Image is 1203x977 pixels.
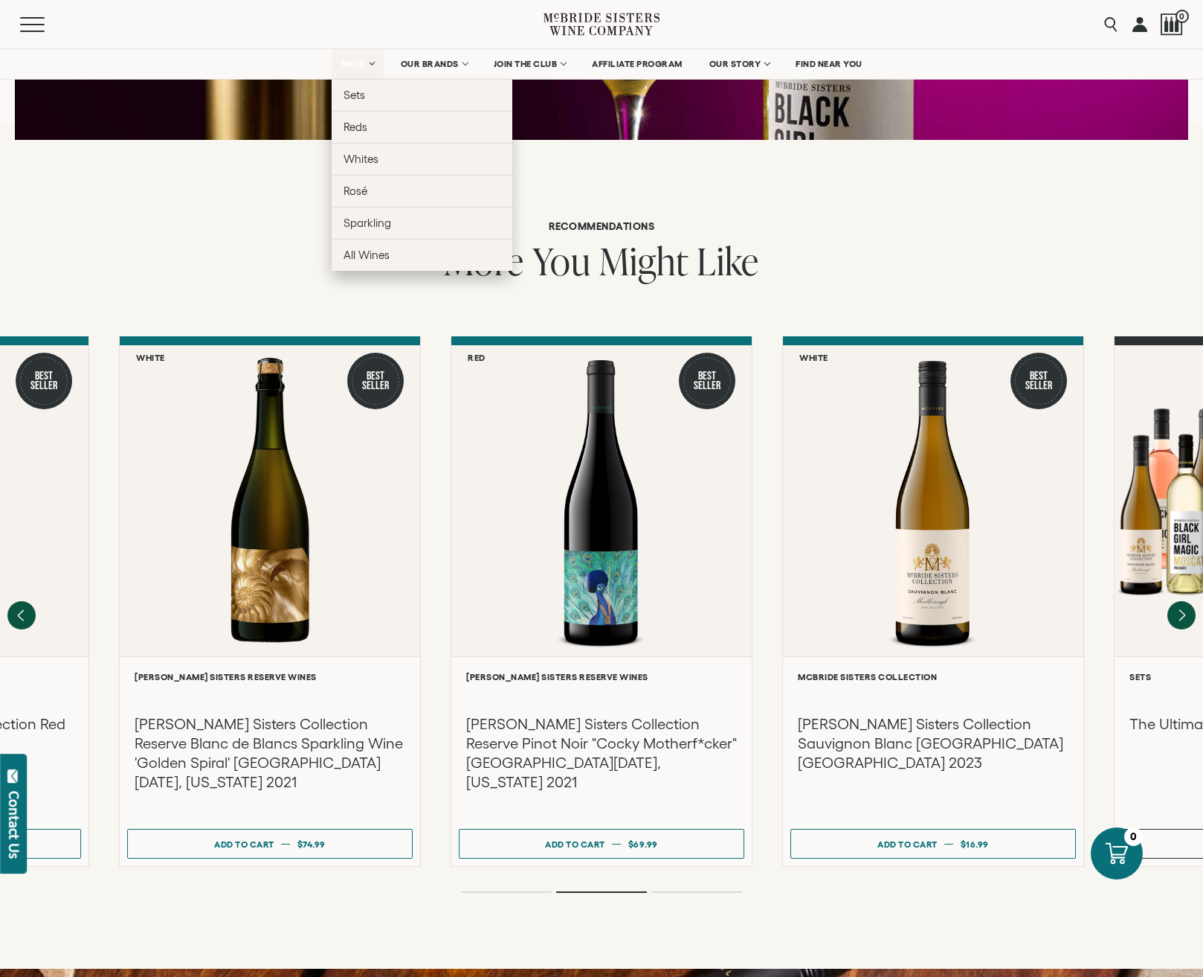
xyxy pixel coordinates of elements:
[651,891,742,893] li: Page dot 3
[127,829,413,859] button: Add to cart $74.99
[7,791,22,859] div: Contact Us
[332,111,512,143] a: Reds
[344,121,367,133] span: Reds
[545,833,605,855] div: Add to cart
[119,336,421,867] a: White Best Seller McBride Sisters Collection Reserve Blanc de Blancs Sparkling Wine 'Golden Spira...
[799,353,828,362] h6: White
[332,207,512,239] a: Sparkling
[796,59,862,69] span: FIND NEAR YOU
[135,672,405,682] h6: [PERSON_NAME] Sisters Reserve Wines
[628,839,658,849] span: $69.99
[391,49,477,79] a: OUR BRANDS
[468,353,486,362] h6: Red
[1175,10,1189,23] span: 0
[451,336,752,867] a: Red Best Seller McBride Sisters Collection Reserve Pinot Noir "Cocky Motherf*cker" Santa Lucia Hi...
[332,143,512,175] a: Whites
[332,239,512,271] a: All Wines
[798,672,1068,682] h6: McBride Sisters Collection
[961,839,989,849] span: $16.99
[1167,601,1196,630] button: Next
[136,353,165,362] h6: White
[782,336,1084,867] a: White Best Seller McBride Sisters Collection SauvignonBlanc McBride Sisters Collection [PERSON_NA...
[599,235,688,286] span: Might
[297,839,326,849] span: $74.99
[466,714,737,792] h3: [PERSON_NAME] Sisters Collection Reserve Pinot Noir "Cocky Motherf*cker" [GEOGRAPHIC_DATA][DATE],...
[332,49,384,79] a: SHOP
[344,153,378,165] span: Whites
[332,175,512,207] a: Rosé
[1124,827,1143,846] div: 0
[786,49,872,79] a: FIND NEAR YOU
[344,185,367,197] span: Rosé
[214,833,274,855] div: Add to cart
[466,672,737,682] h6: [PERSON_NAME] Sisters Reserve Wines
[697,235,759,286] span: Like
[556,891,647,893] li: Page dot 2
[459,829,744,859] button: Add to cart $69.99
[332,79,512,111] a: Sets
[344,217,391,229] span: Sparkling
[135,714,405,792] h3: [PERSON_NAME] Sisters Collection Reserve Blanc de Blancs Sparkling Wine 'Golden Spiral' [GEOGRAPH...
[344,249,390,261] span: All Wines
[790,829,1076,859] button: Add to cart $16.99
[582,49,692,79] a: AFFILIATE PROGRAM
[461,891,552,893] li: Page dot 1
[709,59,761,69] span: OUR STORY
[798,714,1068,772] h3: [PERSON_NAME] Sisters Collection Sauvignon Blanc [GEOGRAPHIC_DATA] [GEOGRAPHIC_DATA] 2023
[532,235,591,286] span: You
[494,59,558,69] span: JOIN THE CLUB
[341,59,367,69] span: SHOP
[7,601,36,630] button: Previous
[484,49,575,79] a: JOIN THE CLUB
[20,17,74,32] button: Mobile Menu Trigger
[700,49,779,79] a: OUR STORY
[877,833,938,855] div: Add to cart
[592,59,683,69] span: AFFILIATE PROGRAM
[344,89,365,101] span: Sets
[100,221,1103,231] h6: Recommendations
[401,59,459,69] span: OUR BRANDS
